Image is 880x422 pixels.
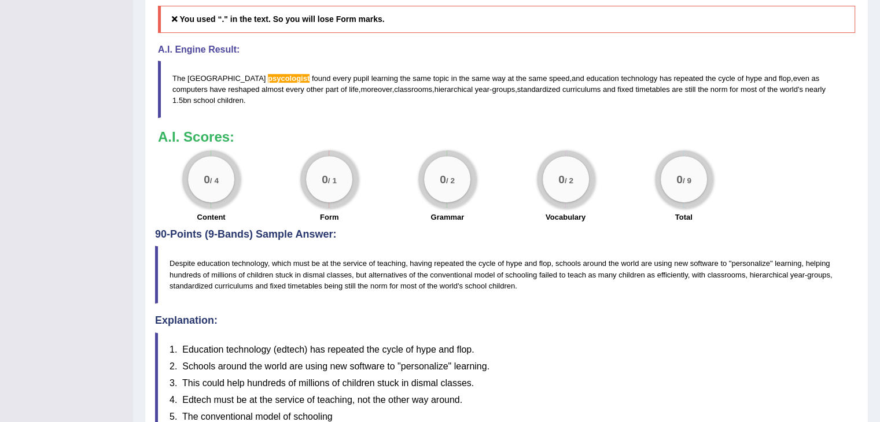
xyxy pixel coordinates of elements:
[675,212,693,223] label: Total
[170,395,462,405] span: 4. Edtech must be at the service of teaching, not the other way around.
[780,85,798,94] span: world
[322,173,328,186] big: 0
[158,45,855,55] h4: A.I. Engine Result:
[718,74,735,83] span: cycle
[435,85,473,94] span: hierarchical
[730,85,738,94] span: for
[268,74,310,83] span: Possible spelling mistake found. (did you mean: psychologist)
[306,85,323,94] span: other
[172,96,176,105] span: 1
[394,85,432,94] span: classrooms
[805,85,825,94] span: nearly
[673,74,703,83] span: repeated
[349,85,359,94] span: life
[430,212,464,223] label: Grammar
[170,361,489,371] span: 2. Schools around the world are using new software to "personalize" learning.
[333,74,351,83] span: every
[197,212,226,223] label: Content
[764,74,777,83] span: and
[433,74,449,83] span: topic
[262,85,283,94] span: almost
[179,96,192,105] span: 5bn
[517,85,560,94] span: standardized
[799,85,803,94] span: s
[492,74,506,83] span: way
[741,85,757,94] span: most
[451,74,457,83] span: in
[210,176,219,185] small: / 4
[312,74,331,83] span: found
[440,173,446,186] big: 0
[228,85,259,94] span: reshaped
[617,85,633,94] span: fixed
[737,74,743,83] span: of
[187,74,266,83] span: [GEOGRAPHIC_DATA]
[353,74,369,83] span: pupil
[158,6,855,33] h5: You used “." in the text. So you will lose Form marks.
[170,378,474,388] span: 3. This could help hundreds of millions of children stuck in dismal classes.
[672,85,683,94] span: are
[475,85,489,94] span: year
[698,85,708,94] span: the
[492,85,515,94] span: groups
[170,412,333,421] span: 5. The conventional model of schooling
[621,74,657,83] span: technology
[158,129,234,145] b: A.I. Scores:
[204,173,210,186] big: 0
[558,173,565,186] big: 0
[170,345,474,354] span: 1. Education technology (edtech) has repeated the cycle of hype and flop.
[562,85,601,94] span: curriculums
[528,74,547,83] span: same
[341,85,347,94] span: of
[459,74,469,83] span: the
[635,85,669,94] span: timetables
[371,74,398,83] span: learning
[286,85,304,94] span: every
[603,85,616,94] span: and
[360,85,392,94] span: moreover
[549,74,569,83] span: speed
[155,315,858,327] h4: Explanation:
[413,74,431,83] span: same
[572,74,584,83] span: and
[767,85,778,94] span: the
[746,74,762,83] span: hype
[586,74,618,83] span: education
[446,176,455,185] small: / 2
[685,85,696,94] span: still
[400,74,410,83] span: the
[507,74,514,83] span: at
[546,212,586,223] label: Vocabulary
[158,61,855,118] blockquote: , , , , , - , ' . .
[217,96,244,105] span: children
[326,85,338,94] span: part
[811,74,819,83] span: as
[759,85,765,94] span: of
[793,74,809,83] span: even
[155,246,858,303] blockquote: Despite education technology, which must be at the service of teaching, having repeated the cycle...
[779,74,791,83] span: flop
[660,74,672,83] span: has
[320,212,339,223] label: Form
[564,176,573,185] small: / 2
[682,176,691,185] small: / 9
[676,173,683,186] big: 0
[172,85,208,94] span: computers
[193,96,215,105] span: school
[209,85,226,94] span: have
[328,176,337,185] small: / 1
[472,74,490,83] span: same
[516,74,526,83] span: the
[710,85,728,94] span: norm
[705,74,716,83] span: the
[172,74,185,83] span: The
